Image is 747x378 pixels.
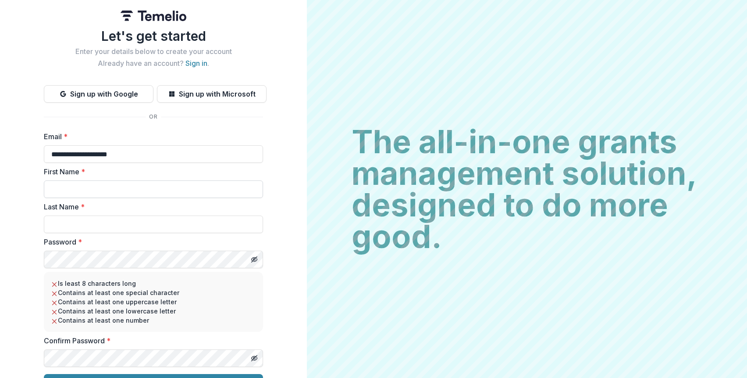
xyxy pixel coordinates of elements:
li: Contains at least one uppercase letter [51,297,256,306]
li: Contains at least one special character [51,288,256,297]
img: Temelio [121,11,186,21]
h2: Already have an account? . [44,59,263,68]
li: Contains at least one number [51,316,256,325]
li: Is least 8 characters long [51,279,256,288]
label: Last Name [44,202,258,212]
button: Toggle password visibility [247,351,261,365]
label: First Name [44,166,258,177]
button: Toggle password visibility [247,252,261,266]
label: Password [44,237,258,247]
label: Confirm Password [44,335,258,346]
label: Email [44,131,258,142]
h2: Enter your details below to create your account [44,47,263,56]
a: Sign in [185,59,207,68]
button: Sign up with Microsoft [157,85,267,103]
h1: Let's get started [44,28,263,44]
button: Sign up with Google [44,85,153,103]
li: Contains at least one lowercase letter [51,306,256,316]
